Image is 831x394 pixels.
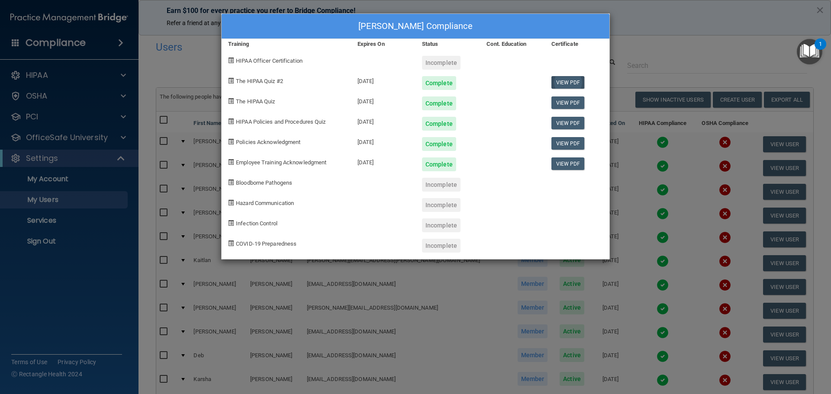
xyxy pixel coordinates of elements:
div: Expires On [351,39,415,49]
a: View PDF [551,117,585,129]
a: View PDF [551,96,585,109]
div: Incomplete [422,239,461,253]
div: Complete [422,137,456,151]
span: The HIPAA Quiz #2 [236,78,283,84]
div: [DATE] [351,131,415,151]
span: Employee Training Acknowledgment [236,159,326,166]
div: [DATE] [351,70,415,90]
div: [DATE] [351,110,415,131]
span: HIPAA Officer Certification [236,58,303,64]
span: Infection Control [236,220,277,227]
div: Status [415,39,480,49]
div: Incomplete [422,198,461,212]
div: Complete [422,96,456,110]
span: Policies Acknowledgment [236,139,300,145]
span: Hazard Communication [236,200,294,206]
span: HIPAA Policies and Procedures Quiz [236,119,325,125]
a: View PDF [551,157,585,170]
div: Incomplete [422,218,461,232]
div: Complete [422,117,456,131]
a: View PDF [551,76,585,89]
span: Bloodborne Pathogens [236,179,292,186]
div: [PERSON_NAME] Compliance [222,14,609,39]
div: Incomplete [422,56,461,70]
div: 1 [819,44,822,55]
div: Cont. Education [480,39,544,49]
a: View PDF [551,137,585,150]
div: [DATE] [351,90,415,110]
div: Certificate [545,39,609,49]
div: Complete [422,76,456,90]
span: COVID-19 Preparedness [236,240,296,247]
div: Complete [422,157,456,171]
div: Incomplete [422,178,461,192]
div: [DATE] [351,151,415,171]
div: Training [222,39,351,49]
span: The HIPAA Quiz [236,98,275,105]
button: Open Resource Center, 1 new notification [797,39,822,64]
